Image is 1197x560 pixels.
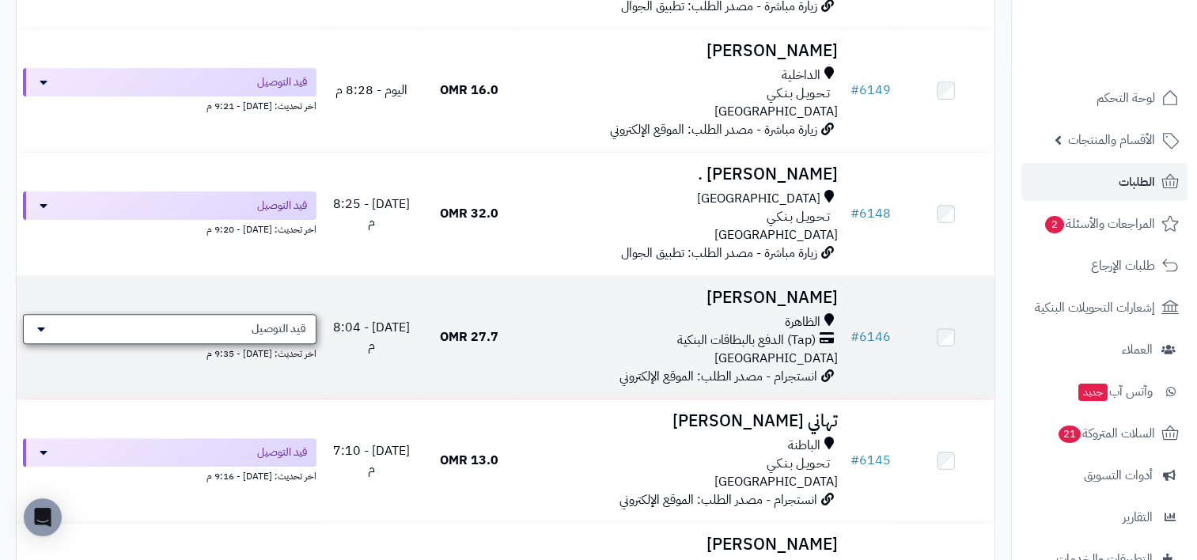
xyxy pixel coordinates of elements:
a: المراجعات والأسئلة2 [1021,205,1188,243]
span: قيد التوصيل [257,445,307,460]
span: [GEOGRAPHIC_DATA] [714,102,837,121]
span: [DATE] - 7:10 م [333,441,410,479]
span: 16.0 OMR [440,81,498,100]
span: العملاء [1122,339,1153,361]
a: وآتس آبجديد [1021,373,1188,411]
a: #6148 [850,204,890,223]
span: قيد التوصيل [257,198,307,214]
h3: [PERSON_NAME] [525,289,838,307]
span: # [850,204,858,223]
span: المراجعات والأسئلة [1044,213,1155,235]
h3: [PERSON_NAME] [525,42,838,60]
span: [DATE] - 8:25 م [333,195,410,232]
a: طلبات الإرجاع [1021,247,1188,285]
span: 27.7 OMR [440,327,498,346]
span: قيد التوصيل [257,74,307,90]
span: 2 [1045,216,1064,233]
span: [GEOGRAPHIC_DATA] [714,349,837,368]
span: زيارة مباشرة - مصدر الطلب: الموقع الإلكتروني [609,120,816,139]
a: السلات المتروكة21 [1021,414,1188,452]
a: إشعارات التحويلات البنكية [1021,289,1188,327]
span: (Tap) الدفع بالبطاقات البنكية [676,331,815,350]
a: التقارير [1021,498,1188,536]
span: # [850,327,858,346]
span: تـحـويـل بـنـكـي [766,455,829,473]
span: [GEOGRAPHIC_DATA] [696,190,820,208]
h3: [PERSON_NAME] [525,535,838,554]
span: # [850,451,858,470]
a: #6149 [850,81,890,100]
div: اخر تحديث: [DATE] - 9:20 م [23,220,316,236]
span: الأقسام والمنتجات [1068,129,1155,151]
span: 21 [1059,426,1081,443]
div: اخر تحديث: [DATE] - 9:35 م [23,344,316,361]
div: Open Intercom Messenger [24,498,62,536]
span: إشعارات التحويلات البنكية [1035,297,1155,319]
span: الظاهرة [784,313,820,331]
span: انستجرام - مصدر الطلب: الموقع الإلكتروني [619,490,816,509]
span: تـحـويـل بـنـكـي [766,208,829,226]
span: [GEOGRAPHIC_DATA] [714,225,837,244]
span: الداخلية [781,66,820,85]
span: طلبات الإرجاع [1091,255,1155,277]
span: الطلبات [1119,171,1155,193]
span: أدوات التسويق [1084,464,1153,486]
span: انستجرام - مصدر الطلب: الموقع الإلكتروني [619,367,816,386]
a: أدوات التسويق [1021,456,1188,494]
span: جديد [1078,384,1108,401]
div: اخر تحديث: [DATE] - 9:21 م [23,96,316,113]
span: لوحة التحكم [1097,87,1155,109]
a: #6146 [850,327,890,346]
h3: تهاني [PERSON_NAME] [525,412,838,430]
span: زيارة مباشرة - مصدر الطلب: تطبيق الجوال [620,244,816,263]
a: الطلبات [1021,163,1188,201]
span: 13.0 OMR [440,451,498,470]
span: تـحـويـل بـنـكـي [766,85,829,103]
a: #6145 [850,451,890,470]
img: logo-2.png [1089,37,1182,70]
span: وآتس آب [1077,380,1153,403]
span: السلات المتروكة [1057,422,1155,445]
a: العملاء [1021,331,1188,369]
span: [GEOGRAPHIC_DATA] [714,472,837,491]
h3: [PERSON_NAME] . [525,165,838,184]
span: # [850,81,858,100]
span: [DATE] - 8:04 م [333,318,410,355]
div: اخر تحديث: [DATE] - 9:16 م [23,467,316,483]
span: اليوم - 8:28 م [335,81,407,100]
span: قيد التوصيل [252,321,306,337]
span: التقارير [1123,506,1153,528]
span: الباطنة [787,437,820,455]
span: 32.0 OMR [440,204,498,223]
a: لوحة التحكم [1021,79,1188,117]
